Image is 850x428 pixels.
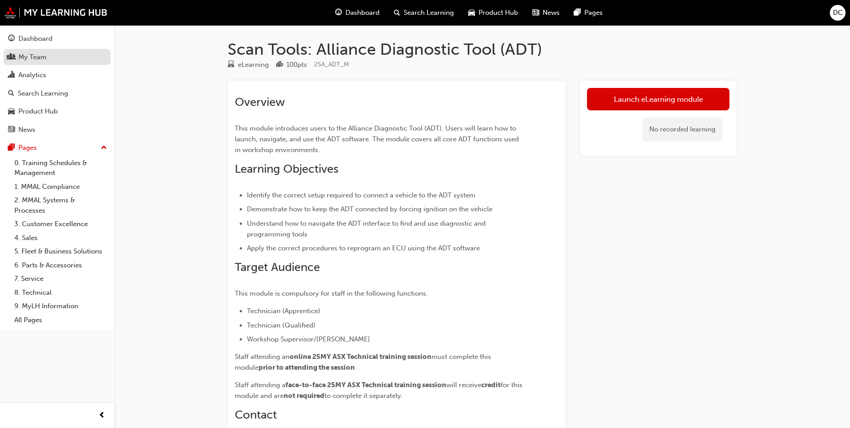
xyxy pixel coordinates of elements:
[643,118,722,141] div: No recorded learning
[8,108,15,116] span: car-icon
[525,4,567,22] a: news-iconNews
[18,125,35,135] div: News
[235,260,320,274] span: Target Audience
[4,49,111,66] a: My Team
[574,7,581,18] span: pages-icon
[4,85,111,102] a: Search Learning
[11,286,111,300] a: 8. Technical
[8,90,14,98] span: search-icon
[387,4,461,22] a: search-iconSearch Learning
[259,363,355,371] span: prior to attending the session
[4,29,111,140] button: DashboardMy TeamAnalyticsSearch LearningProduct HubNews
[18,52,47,62] div: My Team
[18,88,68,99] div: Search Learning
[833,8,843,18] span: DC
[324,392,403,400] span: to complete it separately.
[8,53,15,61] span: people-icon
[479,8,518,18] span: Product Hub
[18,143,37,153] div: Pages
[8,144,15,152] span: pages-icon
[18,70,46,80] div: Analytics
[394,7,400,18] span: search-icon
[247,335,370,343] span: Workshop Supervisor/[PERSON_NAME]
[481,381,501,389] span: credit
[830,5,846,21] button: DC
[247,191,475,199] span: Identify the correct setup required to connect a vehicle to the ADT system
[99,410,105,421] span: prev-icon
[4,31,111,47] a: Dashboard
[101,142,107,154] span: up-icon
[468,7,475,18] span: car-icon
[247,205,492,213] span: Demonstrate how to keep the ADT connected by forcing ignition on the vehicle
[235,95,285,109] span: Overview
[247,321,315,329] span: Technician (Qualified)
[4,67,111,83] a: Analytics
[461,4,525,22] a: car-iconProduct Hub
[11,245,111,258] a: 5. Fleet & Business Solutions
[11,180,111,194] a: 1. MMAL Compliance
[11,217,111,231] a: 3. Customer Excellence
[286,60,307,70] div: 100 pts
[247,219,488,238] span: Understand how to navigate the ADT interface to find and use diagnostic and programming tools
[587,88,729,110] a: Launch eLearning module
[11,156,111,180] a: 0. Training Schedules & Management
[247,307,320,315] span: Technician (Apprentice)
[584,8,603,18] span: Pages
[11,193,111,217] a: 2. MMAL Systems & Processes
[235,408,277,422] span: Contact
[285,381,446,389] span: face-to-face 25MY ASX Technical training session
[235,162,338,176] span: Learning Objectives
[228,61,234,69] span: learningResourceType_ELEARNING-icon
[8,126,15,134] span: news-icon
[235,289,428,297] span: This module is compulsory for staff in the following functions.
[4,140,111,156] button: Pages
[235,381,285,389] span: Staff attending a
[228,39,737,59] h1: Scan Tools: Alliance Diagnostic Tool (ADT)
[11,272,111,286] a: 7. Service
[314,61,349,68] span: Learning resource code
[228,59,269,70] div: Type
[238,60,269,70] div: eLearning
[328,4,387,22] a: guage-iconDashboard
[247,244,480,252] span: Apply the correct procedures to reprogram an ECU using the ADT software
[235,353,289,361] span: Staff attending an
[18,106,58,117] div: Product Hub
[11,313,111,327] a: All Pages
[276,59,307,70] div: Points
[4,103,111,120] a: Product Hub
[446,381,481,389] span: will receive
[8,35,15,43] span: guage-icon
[335,7,342,18] span: guage-icon
[355,363,357,371] span: .
[4,122,111,138] a: News
[11,258,111,272] a: 6. Parts & Accessories
[11,299,111,313] a: 9. MyLH Information
[11,231,111,245] a: 4. Sales
[289,353,431,361] span: online 25MY ASX Technical training session
[543,8,560,18] span: News
[284,392,324,400] span: not required
[567,4,610,22] a: pages-iconPages
[8,71,15,79] span: chart-icon
[532,7,539,18] span: news-icon
[235,124,521,154] span: This module introduces users to the Alliance Diagnostic Tool (ADT). Users will learn how to launc...
[18,34,52,44] div: Dashboard
[276,61,283,69] span: podium-icon
[4,7,108,18] img: mmal
[404,8,454,18] span: Search Learning
[345,8,380,18] span: Dashboard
